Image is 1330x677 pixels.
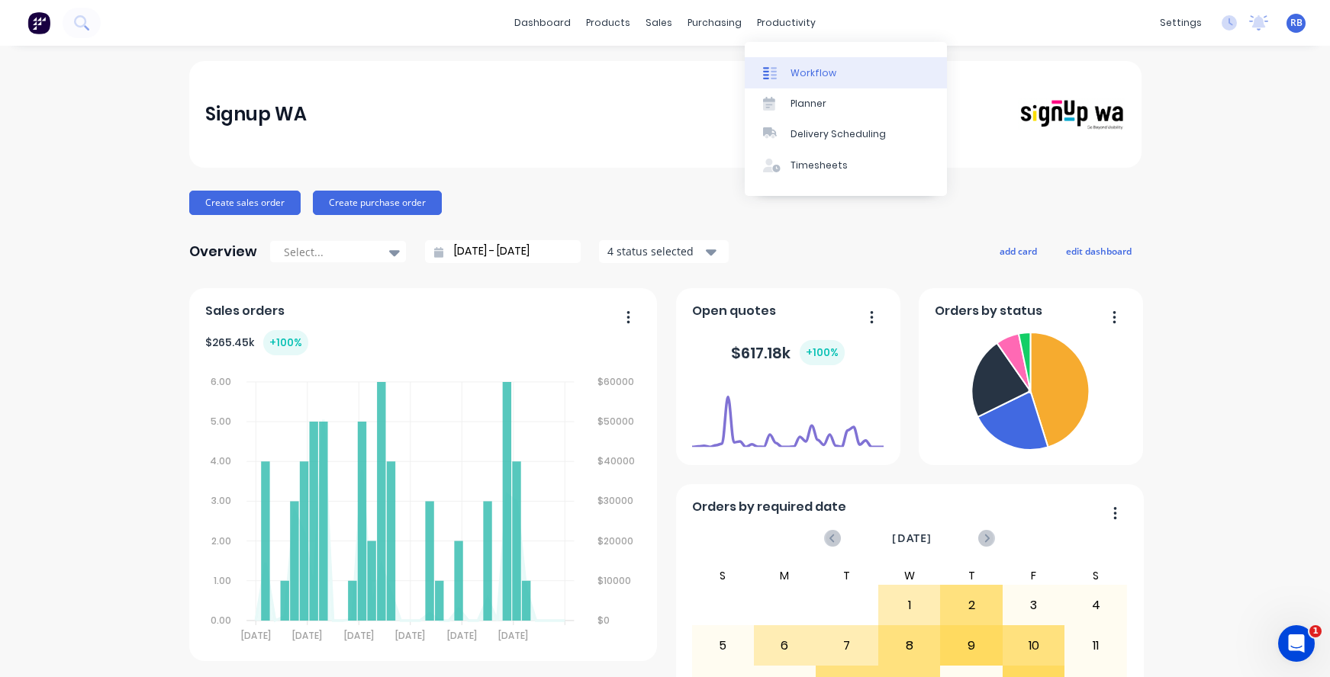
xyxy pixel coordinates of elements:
div: $ 617.18k [731,340,845,365]
tspan: [DATE] [396,629,426,642]
button: Create sales order [189,191,301,215]
div: 10 [1003,627,1064,665]
div: 4 [1065,586,1126,624]
a: Workflow [745,57,947,88]
div: 1 [879,586,940,624]
tspan: 5.00 [211,415,231,428]
div: S [691,566,754,585]
div: M [754,566,816,585]
img: Signup WA [1018,98,1125,131]
span: [DATE] [892,530,932,547]
tspan: $40000 [598,454,636,467]
tspan: 6.00 [211,375,231,388]
div: W [878,566,941,585]
a: dashboard [507,11,578,34]
tspan: 2.00 [211,534,231,547]
div: 7 [816,627,878,665]
button: edit dashboard [1056,241,1142,261]
tspan: [DATE] [447,629,477,642]
div: T [816,566,878,585]
tspan: $20000 [598,534,634,547]
div: T [940,566,1003,585]
div: 2 [941,586,1002,624]
div: 6 [755,627,816,665]
tspan: $60000 [598,375,635,388]
a: Planner [745,88,947,119]
span: Sales orders [205,302,285,320]
div: Delivery Scheduling [791,127,886,141]
button: 4 status selected [599,240,729,263]
div: Timesheets [791,159,848,172]
div: + 100 % [800,340,845,365]
tspan: $30000 [598,494,634,507]
div: S [1064,566,1127,585]
span: Open quotes [692,302,776,320]
div: Overview [189,236,257,267]
div: + 100 % [263,330,308,355]
span: 1 [1309,625,1322,637]
div: Planner [791,97,826,111]
tspan: $0 [598,614,610,627]
div: purchasing [680,11,749,34]
tspan: 4.00 [210,454,231,467]
div: 8 [879,627,940,665]
div: 11 [1065,627,1126,665]
tspan: $10000 [598,574,632,587]
div: $ 265.45k [205,330,308,355]
button: Create purchase order [313,191,442,215]
div: products [578,11,638,34]
tspan: $50000 [598,415,635,428]
tspan: 3.00 [211,494,231,507]
button: add card [990,241,1047,261]
img: Factory [27,11,50,34]
tspan: 0.00 [211,614,231,627]
tspan: [DATE] [241,629,271,642]
div: 4 status selected [607,243,704,259]
div: productivity [749,11,823,34]
a: Delivery Scheduling [745,119,947,149]
div: 9 [941,627,1002,665]
iframe: Intercom live chat [1278,625,1315,662]
a: Timesheets [745,150,947,181]
tspan: 1.00 [214,574,231,587]
span: Orders by status [935,302,1042,320]
tspan: [DATE] [499,629,529,642]
div: Signup WA [205,99,307,130]
tspan: [DATE] [293,629,323,642]
div: Workflow [791,66,836,80]
div: 3 [1003,586,1064,624]
div: F [1003,566,1065,585]
div: sales [638,11,680,34]
div: settings [1152,11,1209,34]
tspan: [DATE] [344,629,374,642]
div: 5 [692,627,753,665]
span: RB [1290,16,1303,30]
